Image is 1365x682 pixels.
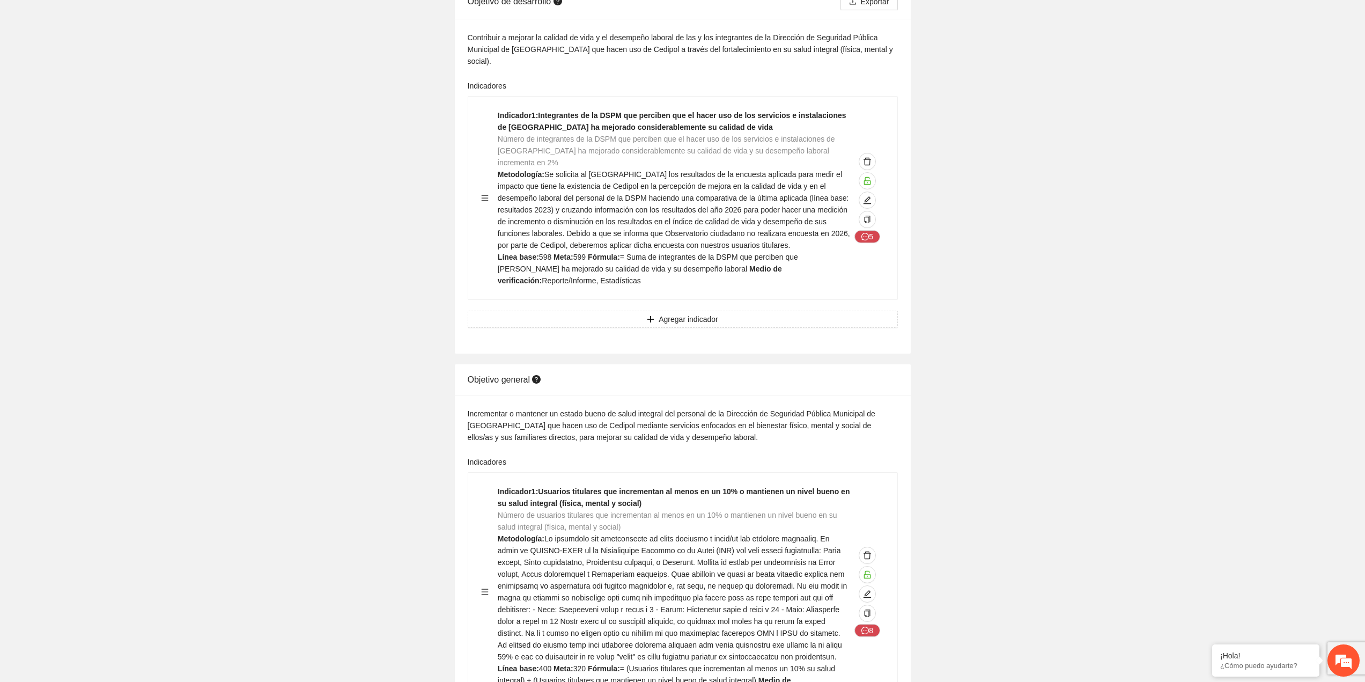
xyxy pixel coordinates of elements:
[498,111,846,131] strong: Indicador 1 : Integrantes de la DSPM que perciben que el hacer uso de los servicios e instalacion...
[859,605,876,622] button: copy
[554,253,573,261] strong: Meta:
[468,32,898,67] div: Contribuir a mejorar la calidad de vida y el desempeño laboral de las y los integrantes de la Dir...
[861,627,869,635] span: message
[481,588,489,596] span: menu
[498,487,850,508] strong: Indicador 1 : Usuarios titulares que incrementan al menos en un 10% o mantienen un nivel bueno en...
[56,55,180,69] div: Chatee con nosotros ahora
[864,610,871,618] span: copy
[859,570,875,579] span: unlock
[864,216,871,224] span: copy
[573,253,586,261] span: 599
[468,311,898,328] button: plusAgregar indicador
[176,5,202,31] div: Minimizar ventana de chat en vivo
[854,624,880,637] button: message8
[859,157,875,166] span: delete
[1220,651,1311,660] div: ¡Hola!
[532,375,541,384] span: question-circle
[1220,662,1311,670] p: ¿Cómo puedo ayudarte?
[859,547,876,564] button: delete
[498,253,798,273] span: = Suma de integrantes de la DSPM que perciben que [PERSON_NAME] ha mejorado su calidad de vida y ...
[62,143,148,252] span: Estamos en línea.
[498,170,850,250] span: Se solicita al [GEOGRAPHIC_DATA] los resultados de la encuesta aplicada para medir el impacto que...
[588,253,620,261] strong: Fórmula:
[5,293,204,331] textarea: Escriba su mensaje y pulse “Intro”
[498,664,539,673] strong: Línea base:
[539,253,551,261] span: 598
[468,80,506,92] label: Indicadores
[859,177,875,185] span: unlock
[554,664,573,673] strong: Meta:
[647,316,654,324] span: plus
[588,664,620,673] strong: Fórmula:
[659,313,718,325] span: Agregar indicador
[498,534,847,661] span: Lo ipsumdolo sit ametconsecte ad elits doeiusmo t incid/ut lab etdolore magnaaliq. En admin ve QU...
[859,153,876,170] button: delete
[539,664,551,673] span: 400
[498,170,544,179] strong: Metodología:
[859,196,875,204] span: edit
[498,265,782,285] strong: Medio de verificación:
[498,135,835,167] span: Número de integrantes de la DSPM que perciben que el hacer uso de los servicios e instalaciones d...
[468,456,506,468] label: Indicadores
[542,276,640,285] span: Reporte/Informe, Estadísticas
[468,375,543,384] span: Objetivo general
[859,192,876,209] button: edit
[859,172,876,189] button: unlock
[498,534,544,543] strong: Metodología:
[859,566,876,583] button: unlock
[861,233,869,241] span: message
[859,590,875,598] span: edit
[859,585,876,603] button: edit
[481,194,489,202] span: menu
[859,551,875,560] span: delete
[859,211,876,228] button: copy
[573,664,586,673] span: 320
[854,230,880,243] button: message5
[498,253,539,261] strong: Línea base:
[468,408,898,443] div: Incrementar o mantener un estado bueno de salud integral del personal de la Dirección de Segurida...
[498,511,837,531] span: Número de usuarios titulares que incrementan al menos en un 10% o mantienen un nivel bueno en su ...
